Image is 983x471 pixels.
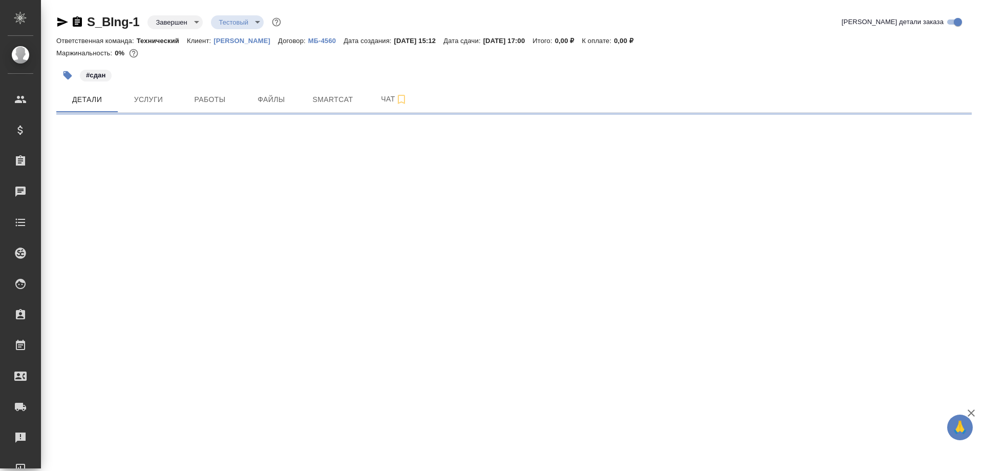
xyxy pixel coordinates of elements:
p: Дата создания: [344,37,394,45]
span: сдан [79,70,113,79]
button: Добавить тэг [56,64,79,87]
p: МБ-4560 [308,37,344,45]
p: Клиент: [187,37,213,45]
p: Ответственная команда: [56,37,137,45]
a: МБ-4560 [308,36,344,45]
svg: Подписаться [395,93,408,106]
p: [DATE] 17:00 [483,37,533,45]
p: [PERSON_NAME] [213,37,278,45]
button: Скопировать ссылку [71,16,83,28]
p: 0,00 ₽ [614,37,641,45]
span: Файлы [247,93,296,106]
button: 2021.43 RUB; [127,47,140,60]
p: [DATE] 15:12 [394,37,444,45]
p: Технический [137,37,187,45]
button: 🙏 [947,415,973,440]
span: Услуги [124,93,173,106]
button: Скопировать ссылку для ЯМессенджера [56,16,69,28]
a: S_BIng-1 [87,15,139,29]
span: Чат [370,93,419,106]
p: 0% [115,49,127,57]
span: Работы [185,93,234,106]
p: Дата сдачи: [443,37,483,45]
p: 0,00 ₽ [555,37,582,45]
span: [PERSON_NAME] детали заказа [842,17,944,27]
span: Smartcat [308,93,357,106]
button: Тестовый [216,18,252,27]
span: Детали [62,93,112,106]
p: Итого: [532,37,554,45]
p: Договор: [278,37,308,45]
p: К оплате: [582,37,614,45]
p: #сдан [86,70,105,80]
a: [PERSON_NAME] [213,36,278,45]
button: Завершен [153,18,190,27]
div: Завершен [147,15,202,29]
span: 🙏 [951,417,969,438]
button: Доп статусы указывают на важность/срочность заказа [270,15,283,29]
div: Завершен [211,15,264,29]
p: Маржинальность: [56,49,115,57]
